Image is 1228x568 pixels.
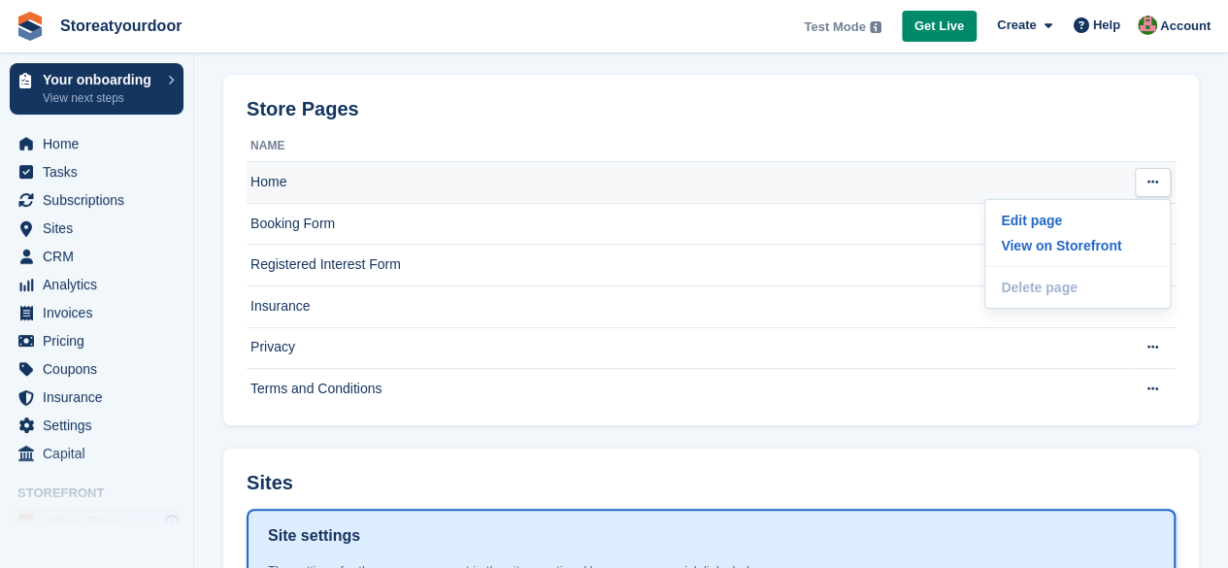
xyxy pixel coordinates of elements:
span: Settings [43,412,159,439]
td: Terms and Conditions [247,369,1129,410]
h2: Store Pages [247,98,359,120]
span: Online Store [43,508,159,535]
img: David Griffith-Owen [1138,16,1157,35]
a: menu [10,186,183,214]
p: Your onboarding [43,73,158,86]
p: View next steps [43,89,158,107]
p: Delete page [993,275,1162,300]
td: Insurance [247,285,1129,327]
img: icon-info-grey-7440780725fd019a000dd9b08b2336e03edf1995a4989e88bcd33f0948082b44.svg [870,21,881,33]
td: Booking Form [247,203,1129,245]
a: Get Live [902,11,977,43]
span: Test Mode [804,17,865,37]
span: Tasks [43,158,159,185]
span: Invoices [43,299,159,326]
a: menu [10,440,183,467]
span: Storefront [17,484,193,503]
span: Coupons [43,355,159,383]
span: Help [1093,16,1120,35]
a: Edit page [993,208,1162,233]
span: Insurance [43,384,159,411]
span: Sites [43,215,159,242]
span: Account [1160,17,1211,36]
a: Your onboarding View next steps [10,63,183,115]
img: stora-icon-8386f47178a22dfd0bd8f6a31ec36ba5ce8667c1dd55bd0f319d3a0aa187defe.svg [16,12,45,41]
span: Get Live [914,17,964,36]
span: Capital [43,440,159,467]
span: Create [997,16,1036,35]
h2: Sites [247,472,293,494]
a: menu [10,243,183,270]
span: Home [43,130,159,157]
a: menu [10,384,183,411]
a: menu [10,299,183,326]
h1: Site settings [268,524,360,548]
a: menu [10,215,183,242]
span: Subscriptions [43,186,159,214]
a: menu [10,130,183,157]
a: menu [10,355,183,383]
a: Storeatyourdoor [52,10,189,42]
span: Pricing [43,327,159,354]
td: Registered Interest Form [247,245,1129,286]
a: menu [10,327,183,354]
td: Privacy [247,327,1129,369]
a: menu [10,158,183,185]
th: Name [247,131,1129,162]
a: Preview store [160,510,183,533]
a: menu [10,508,183,535]
a: menu [10,271,183,298]
td: Home [247,162,1129,204]
span: Analytics [43,271,159,298]
a: View on Storefront [993,233,1162,258]
a: menu [10,412,183,439]
span: CRM [43,243,159,270]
